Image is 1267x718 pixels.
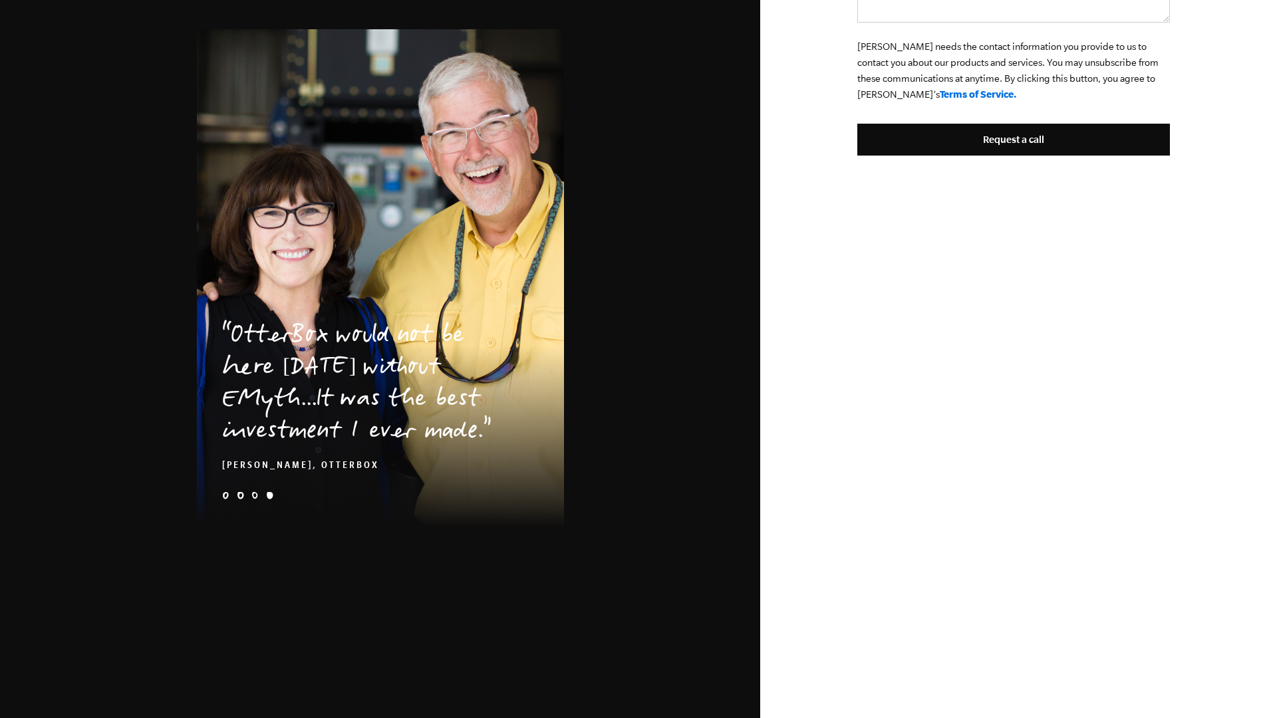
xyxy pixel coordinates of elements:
[1200,654,1267,718] div: Widget de chat
[857,124,1170,156] input: Request a call
[857,39,1170,102] p: [PERSON_NAME] needs the contact information you provide to us to contact you about our products a...
[222,321,499,449] p: OtterBox would not be here [DATE] without EMyth...It was the best investment I ever made.
[940,88,1017,100] a: Terms of Service.
[1200,654,1267,718] iframe: Chat Widget
[222,461,379,472] cite: [PERSON_NAME], OTTERBOX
